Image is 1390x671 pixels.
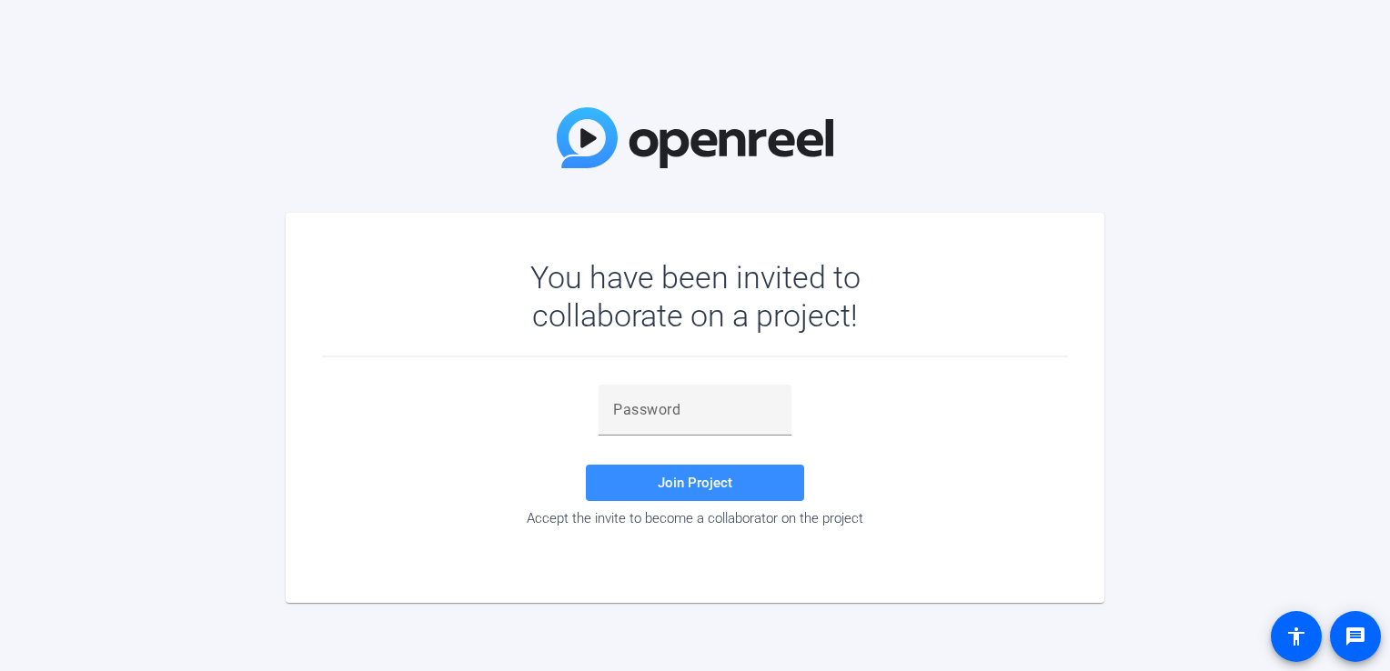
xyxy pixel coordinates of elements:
[1345,626,1366,647] mat-icon: message
[586,465,804,501] button: Join Project
[1285,626,1307,647] mat-icon: accessibility
[322,510,1068,526] div: Accept the invite to become a collaborator on the project
[478,258,913,335] div: You have been invited to collaborate on a project!
[557,107,833,168] img: OpenReel Logo
[658,475,732,491] span: Join Project
[613,399,777,421] input: Password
